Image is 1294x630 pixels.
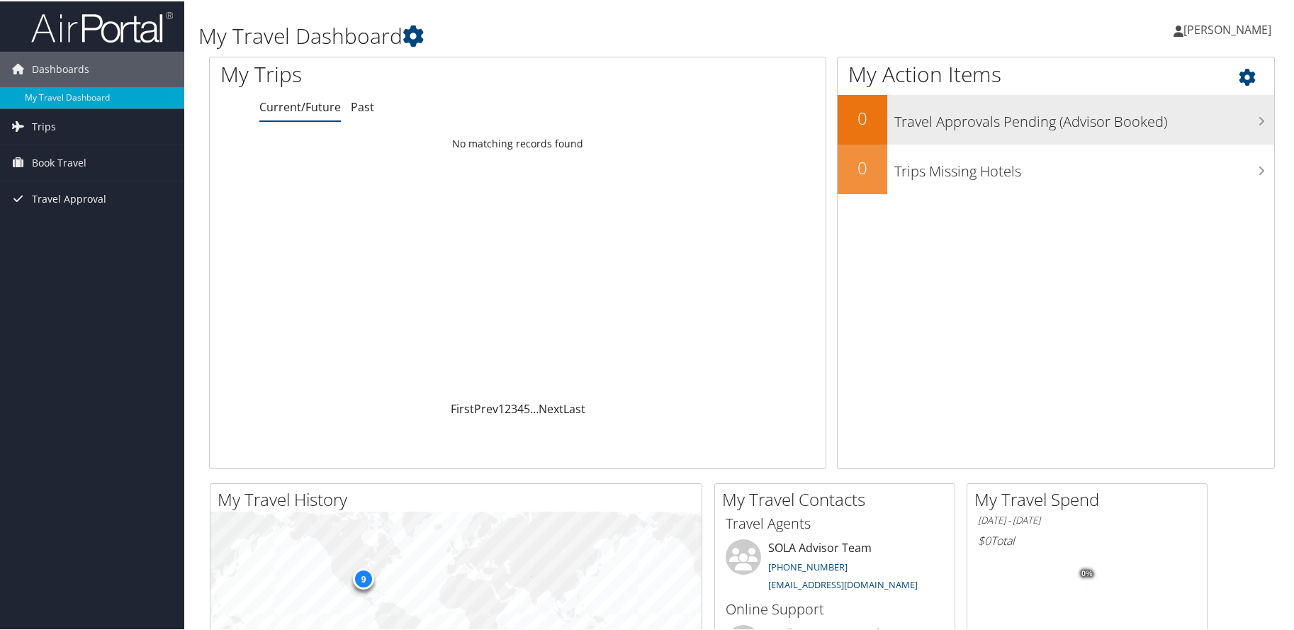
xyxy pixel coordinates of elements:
[726,598,944,618] h3: Online Support
[218,486,702,510] h2: My Travel History
[451,400,474,415] a: First
[768,577,918,590] a: [EMAIL_ADDRESS][DOMAIN_NAME]
[838,154,887,179] h2: 0
[32,50,89,86] span: Dashboards
[498,400,505,415] a: 1
[838,105,887,129] h2: 0
[1081,568,1093,577] tspan: 0%
[524,400,530,415] a: 5
[838,58,1274,88] h1: My Action Items
[32,108,56,143] span: Trips
[978,512,1196,526] h6: [DATE] - [DATE]
[32,180,106,215] span: Travel Approval
[563,400,585,415] a: Last
[198,20,923,50] h1: My Travel Dashboard
[1183,21,1271,36] span: [PERSON_NAME]
[726,512,944,532] h3: Travel Agents
[530,400,539,415] span: …
[210,130,826,155] td: No matching records found
[31,9,173,43] img: airportal-logo.png
[722,486,955,510] h2: My Travel Contacts
[978,531,991,547] span: $0
[838,143,1274,193] a: 0Trips Missing Hotels
[1174,7,1285,50] a: [PERSON_NAME]
[259,98,341,113] a: Current/Future
[511,400,517,415] a: 3
[353,567,374,588] div: 9
[894,103,1274,130] h3: Travel Approvals Pending (Advisor Booked)
[505,400,511,415] a: 2
[974,486,1207,510] h2: My Travel Spend
[220,58,558,88] h1: My Trips
[838,94,1274,143] a: 0Travel Approvals Pending (Advisor Booked)
[539,400,563,415] a: Next
[719,538,951,596] li: SOLA Advisor Team
[32,144,86,179] span: Book Travel
[474,400,498,415] a: Prev
[978,531,1196,547] h6: Total
[894,153,1274,180] h3: Trips Missing Hotels
[768,559,848,572] a: [PHONE_NUMBER]
[517,400,524,415] a: 4
[351,98,374,113] a: Past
